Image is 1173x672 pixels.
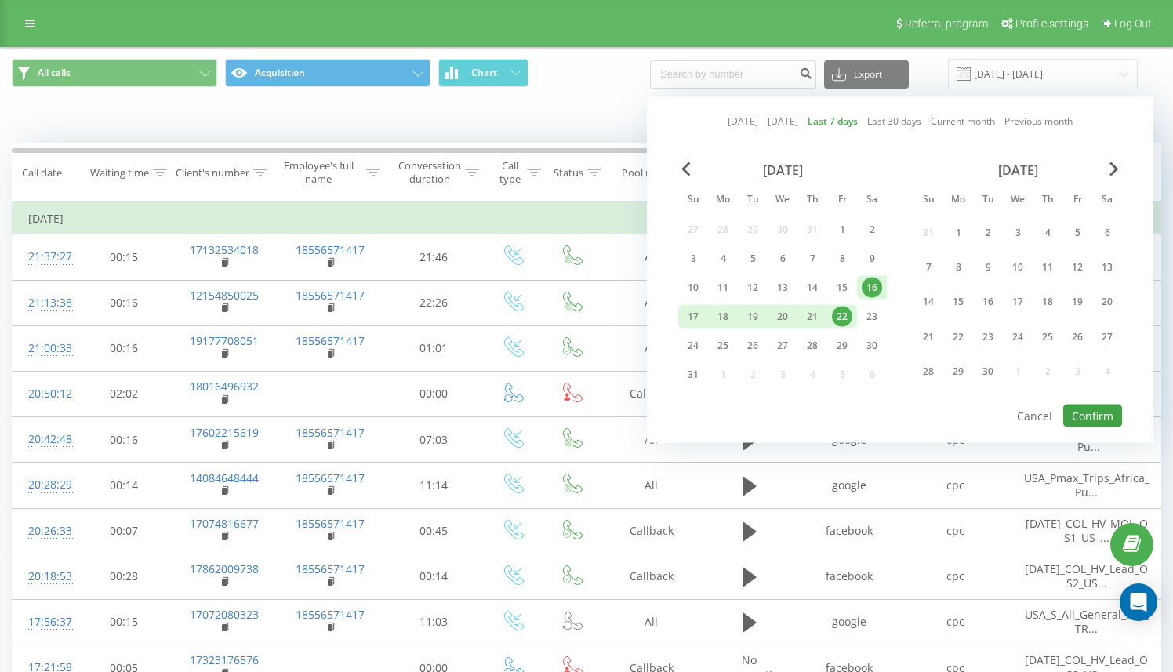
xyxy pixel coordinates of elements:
[190,652,259,667] a: 17323176576
[738,334,768,358] div: Tue Aug 26, 2025
[1037,257,1058,278] div: 11
[683,365,703,385] div: 31
[1063,405,1122,427] button: Confirm
[1062,218,1092,247] div: Fri Sep 5, 2025
[738,276,768,300] div: Tue Aug 12, 2025
[768,305,797,329] div: Wed Aug 20, 2025
[1067,257,1088,278] div: 12
[75,280,173,325] td: 00:16
[1024,470,1149,499] span: USA_Pmax_Trips_Africa_Pu...
[797,276,827,300] div: Thu Aug 14, 2025
[28,561,60,592] div: 20:18:53
[296,607,365,622] a: 18556571417
[768,247,797,271] div: Wed Aug 6, 2025
[802,336,823,356] div: 28
[743,307,763,327] div: 19
[918,292,939,312] div: 14
[438,59,528,87] button: Chart
[862,249,882,269] div: 9
[948,326,968,347] div: 22
[832,336,852,356] div: 29
[601,234,703,280] td: All
[743,278,763,298] div: 12
[296,288,365,303] a: 18556571417
[1033,218,1062,247] div: Thu Sep 4, 2025
[827,276,857,300] div: Fri Aug 15, 2025
[708,247,738,271] div: Mon Aug 4, 2025
[931,114,995,129] a: Current month
[1003,252,1033,282] div: Wed Sep 10, 2025
[1097,292,1117,312] div: 20
[385,463,483,508] td: 11:14
[398,159,461,186] div: Conversation duration
[943,218,973,247] div: Mon Sep 1, 2025
[190,242,259,257] a: 17132534018
[601,508,703,554] td: Callback
[650,60,816,89] input: Search by number
[190,607,259,622] a: 17072080323
[75,325,173,371] td: 00:16
[772,307,793,327] div: 20
[1008,222,1028,242] div: 3
[75,599,173,645] td: 00:15
[1062,322,1092,351] div: Fri Sep 26, 2025
[808,114,858,129] a: Last 7 days
[1025,607,1149,636] span: USA_S_All_General_Pur_TR...
[12,59,217,87] button: All calls
[905,17,988,30] span: Referral program
[385,325,483,371] td: 01:01
[902,508,1008,554] td: cpc
[1062,252,1092,282] div: Fri Sep 12, 2025
[857,305,887,329] div: Sat Aug 23, 2025
[943,252,973,282] div: Mon Sep 8, 2025
[797,599,902,645] td: google
[1097,222,1117,242] div: 6
[275,159,363,186] div: Employee's full name
[713,278,733,298] div: 11
[1092,287,1122,316] div: Sat Sep 20, 2025
[1033,287,1062,316] div: Thu Sep 18, 2025
[38,67,71,79] span: All calls
[824,60,909,89] button: Export
[1067,326,1088,347] div: 26
[802,307,823,327] div: 21
[797,247,827,271] div: Thu Aug 7, 2025
[1097,326,1117,347] div: 27
[976,189,1000,212] abbr: Tuesday
[1067,292,1088,312] div: 19
[681,189,705,212] abbr: Sunday
[385,280,483,325] td: 22:26
[1095,189,1119,212] abbr: Saturday
[913,252,943,282] div: Sun Sep 7, 2025
[1003,287,1033,316] div: Wed Sep 17, 2025
[601,417,703,463] td: All
[678,276,708,300] div: Sun Aug 10, 2025
[1092,252,1122,282] div: Sat Sep 13, 2025
[948,257,968,278] div: 8
[296,561,365,576] a: 18556571417
[1008,326,1028,347] div: 24
[683,278,703,298] div: 10
[862,336,882,356] div: 30
[1026,516,1148,545] span: [DATE]_COL_HV_MQL_OS1_US_...
[601,371,703,416] td: Callback
[973,357,1003,386] div: Tue Sep 30, 2025
[827,334,857,358] div: Fri Aug 29, 2025
[1008,292,1028,312] div: 17
[190,470,259,485] a: 14084648444
[190,516,259,531] a: 17074816677
[75,463,173,508] td: 00:14
[678,305,708,329] div: Sun Aug 17, 2025
[75,508,173,554] td: 00:07
[1025,425,1148,454] span: USA_Pmax_Trips_Asia_2_Pu...
[827,305,857,329] div: Fri Aug 22, 2025
[1003,218,1033,247] div: Wed Sep 3, 2025
[973,287,1003,316] div: Tue Sep 16, 2025
[713,307,733,327] div: 18
[296,425,365,440] a: 18556571417
[832,278,852,298] div: 15
[857,247,887,271] div: Sat Aug 9, 2025
[713,249,733,269] div: 4
[601,599,703,645] td: All
[862,220,882,240] div: 2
